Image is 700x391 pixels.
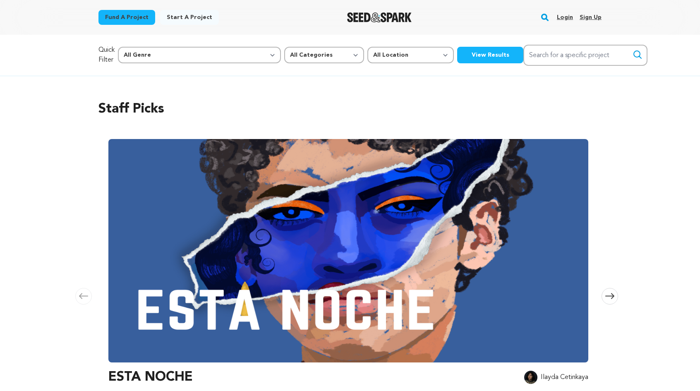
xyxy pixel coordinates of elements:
h2: Staff Picks [98,99,602,119]
a: Start a project [160,10,219,25]
a: Sign up [580,11,602,24]
img: Seed&Spark Logo Dark Mode [347,12,412,22]
img: 2560246e7f205256.jpg [524,371,537,384]
input: Search for a specific project [523,45,647,66]
p: Quick Filter [98,45,115,65]
a: Fund a project [98,10,155,25]
h3: ESTA NOCHE [108,367,193,387]
button: View Results [457,47,523,63]
a: Login [557,11,573,24]
a: Seed&Spark Homepage [347,12,412,22]
p: Ilayda Cetinkaya [541,372,588,382]
img: ESTA NOCHE image [108,139,588,362]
